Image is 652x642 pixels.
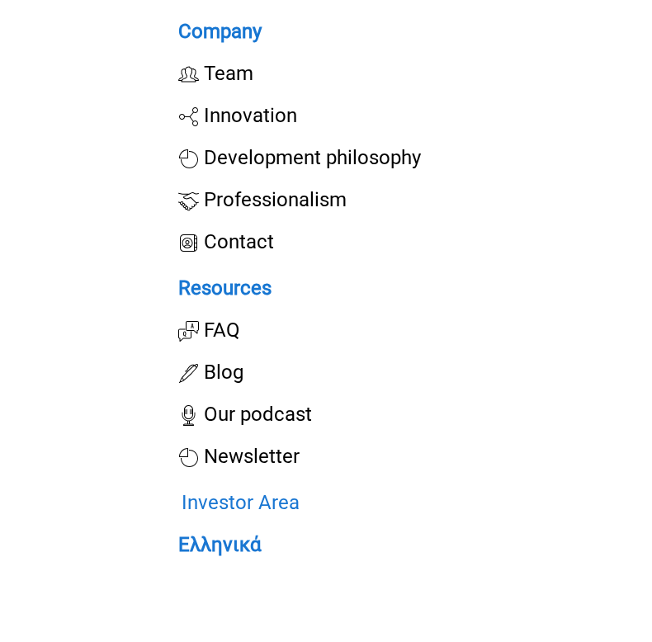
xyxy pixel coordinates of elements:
[204,403,312,426] span: Our podcast
[178,533,262,556] a: Ελληνικά
[204,361,243,384] span: Blog
[178,445,300,468] a: Newsletter
[204,445,300,468] span: Newsletter
[178,146,421,169] a: Development philosophy
[178,405,199,426] img: gold
[178,64,199,85] img: gold
[204,146,421,169] span: Development philosophy
[178,62,253,85] a: Team
[178,403,312,426] a: Our podcast
[178,188,347,211] a: Professionalism
[178,447,199,468] img: gold
[204,104,297,127] span: Innovation
[204,319,240,342] span: FAQ
[178,20,262,43] span: Company
[178,230,274,253] a: Contact
[178,319,240,342] a: FAQ
[178,491,300,514] a: Investor Area
[178,276,272,300] span: Resources
[178,363,199,384] img: gold
[178,361,243,384] a: Blog
[178,104,297,127] a: Innovation
[204,188,347,211] span: Professionalism
[178,233,199,253] img: gold
[178,321,199,342] img: gold
[178,106,199,127] img: gold
[178,149,199,169] img: gold
[178,191,199,211] img: gold
[204,230,274,253] span: Contact
[204,62,253,85] span: Team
